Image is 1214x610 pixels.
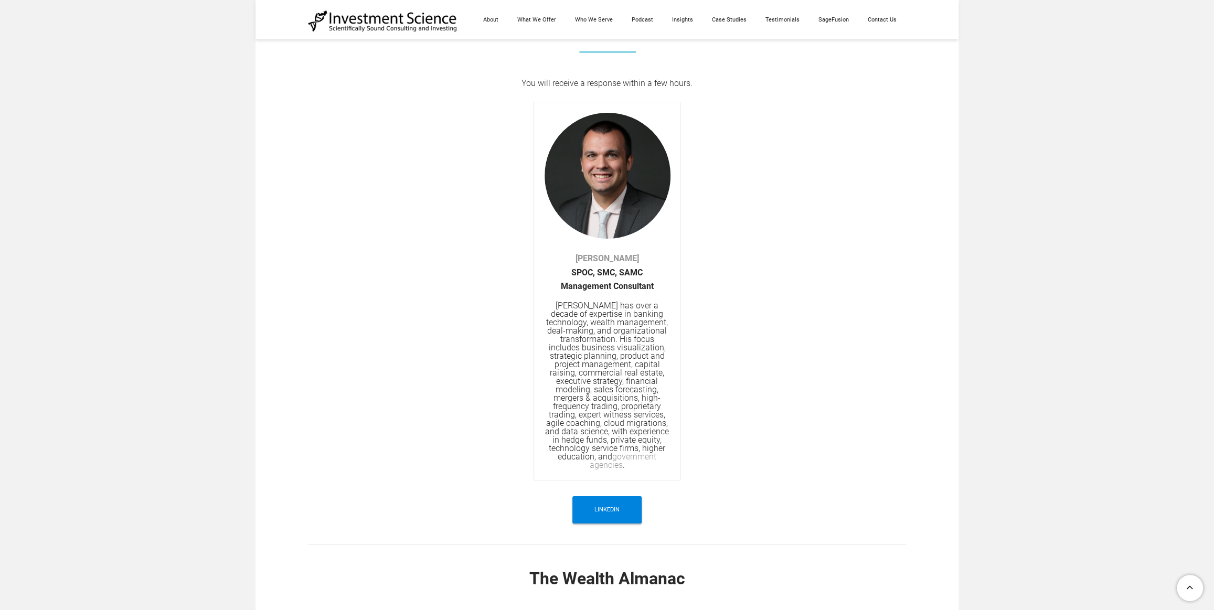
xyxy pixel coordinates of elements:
div: [PERSON_NAME] has over a decade of expertise in banking technology, wealth management, deal-makin... [545,302,669,469]
div: You will receive a response within a few hours. [308,76,906,91]
a: To Top [1173,571,1209,605]
font: The Wealth Almanac [529,569,685,588]
img: Picture [563,40,651,66]
a: government agencies [590,452,657,470]
img: Michael Kelly providing Consulting Services [545,113,670,302]
a: [PERSON_NAME] [576,253,639,263]
a: LinkedIn [572,496,642,523]
span: LinkedIn [594,496,620,523]
img: Investment Science | NYC Consulting Services [308,9,457,33]
div: ​SPOC, SMC, SAMC Management Consultant [545,252,669,294]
